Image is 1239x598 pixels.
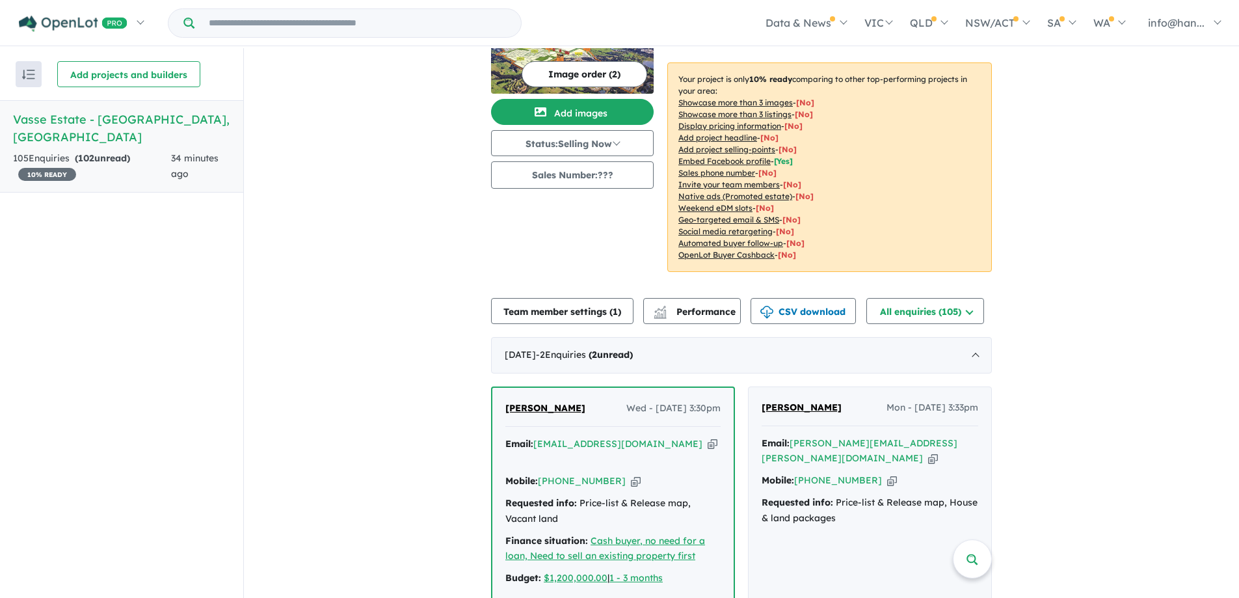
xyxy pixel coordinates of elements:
[533,438,702,450] a: [EMAIL_ADDRESS][DOMAIN_NAME]
[866,298,984,324] button: All enquiries (105)
[667,62,992,272] p: Your project is only comparing to other top-performing projects in your area: - - - - - - - - - -...
[643,298,741,324] button: Performance
[678,98,793,107] u: Showcase more than 3 images
[19,16,127,32] img: Openlot PRO Logo White
[678,226,773,236] u: Social media retargeting
[536,349,633,360] span: - 2 Enquir ies
[678,250,775,260] u: OpenLot Buyer Cashback
[762,437,957,465] a: [PERSON_NAME][EMAIL_ADDRESS][PERSON_NAME][DOMAIN_NAME]
[18,168,76,181] span: 10 % READY
[749,74,792,84] b: 10 % ready
[751,298,856,324] button: CSV download
[794,474,882,486] a: [PHONE_NUMBER]
[887,474,897,487] button: Copy
[171,152,219,180] span: 34 minutes ago
[784,121,803,131] span: [ No ]
[505,572,541,584] strong: Budget:
[782,215,801,224] span: [No]
[762,496,833,508] strong: Requested info:
[678,168,755,178] u: Sales phone number
[774,156,793,166] span: [ Yes ]
[795,109,813,119] span: [ No ]
[22,70,35,79] img: sort.svg
[678,133,757,143] u: Add project headline
[678,238,783,248] u: Automated buyer follow-up
[776,226,794,236] span: [No]
[505,438,533,450] strong: Email:
[678,156,771,166] u: Embed Facebook profile
[589,349,633,360] strong: ( unread)
[491,337,992,374] div: [DATE]
[762,437,790,449] strong: Email:
[609,572,663,584] a: 1 - 3 months
[762,400,842,416] a: [PERSON_NAME]
[786,238,805,248] span: [No]
[491,298,633,324] button: Team member settings (1)
[538,475,626,487] a: [PHONE_NUMBER]
[1148,16,1205,29] span: info@han...
[778,250,796,260] span: [No]
[505,401,585,416] a: [PERSON_NAME]
[505,496,721,527] div: Price-list & Release map, Vacant land
[654,306,666,313] img: line-chart.svg
[762,474,794,486] strong: Mobile:
[505,475,538,487] strong: Mobile:
[13,151,171,182] div: 105 Enquir ies
[654,310,667,318] img: bar-chart.svg
[57,61,200,87] button: Add projects and builders
[78,152,94,164] span: 102
[762,495,978,526] div: Price-list & Release map, House & land packages
[505,497,577,509] strong: Requested info:
[762,401,842,413] span: [PERSON_NAME]
[613,306,618,318] span: 1
[760,133,779,143] span: [ No ]
[678,203,753,213] u: Weekend eDM slots
[505,535,588,547] strong: Finance situation:
[678,109,792,119] u: Showcase more than 3 listings
[505,535,705,562] a: Cash buyer, no need for a loan, Need to sell an existing property first
[505,571,721,586] div: |
[886,400,978,416] span: Mon - [DATE] 3:33pm
[13,111,230,146] h5: Vasse Estate - [GEOGRAPHIC_DATA] , [GEOGRAPHIC_DATA]
[796,98,814,107] span: [ No ]
[491,99,654,125] button: Add images
[758,168,777,178] span: [ No ]
[678,191,792,201] u: Native ads (Promoted estate)
[491,161,654,189] button: Sales Number:???
[631,474,641,488] button: Copy
[678,121,781,131] u: Display pricing information
[197,9,518,37] input: Try estate name, suburb, builder or developer
[491,130,654,156] button: Status:Selling Now
[656,306,736,318] span: Performance
[544,572,607,584] a: $1,200,000.00
[928,452,938,465] button: Copy
[708,437,717,451] button: Copy
[795,191,814,201] span: [No]
[783,180,801,189] span: [ No ]
[522,61,647,87] button: Image order (2)
[760,306,773,319] img: download icon
[678,144,775,154] u: Add project selling-points
[505,402,585,414] span: [PERSON_NAME]
[756,203,774,213] span: [No]
[592,349,597,360] span: 2
[75,152,130,164] strong: ( unread)
[779,144,797,154] span: [ No ]
[678,180,780,189] u: Invite your team members
[626,401,721,416] span: Wed - [DATE] 3:30pm
[678,215,779,224] u: Geo-targeted email & SMS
